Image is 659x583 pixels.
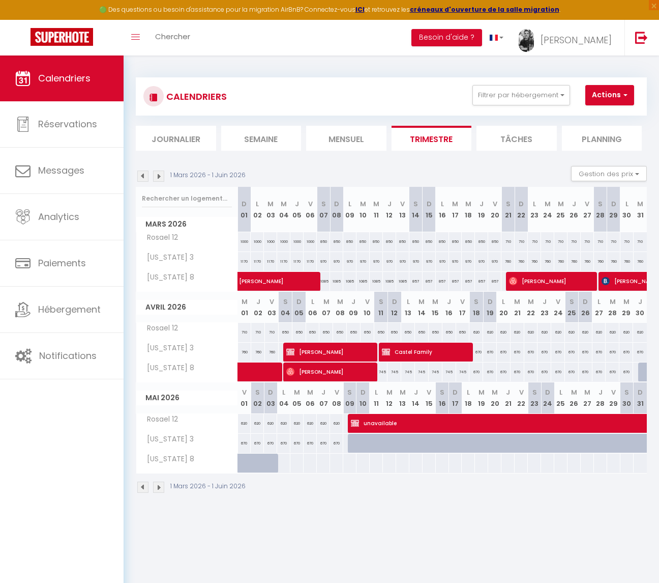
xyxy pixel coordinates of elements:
th: 20 [488,187,501,232]
abbr: J [638,297,642,307]
div: 850 [383,232,396,251]
div: 710 [501,232,515,251]
th: 13 [401,292,415,323]
th: 11 [374,292,388,323]
th: 16 [436,187,449,232]
th: 26 [579,292,592,323]
div: 620 [551,323,565,342]
th: 23 [528,187,541,232]
abbr: V [400,199,405,209]
abbr: V [269,297,274,307]
abbr: V [556,297,560,307]
abbr: D [427,199,432,209]
div: 857 [449,272,462,291]
div: 670 [579,343,592,362]
th: 24 [541,187,554,232]
div: 650 [347,323,361,342]
div: 850 [409,232,423,251]
div: 850 [436,232,449,251]
abbr: V [493,199,497,209]
th: 29 [607,187,620,232]
span: Notifications [39,349,97,362]
div: 857 [488,272,501,291]
th: 20 [497,292,511,323]
div: 650 [279,323,292,342]
th: 04 [279,292,292,323]
div: 670 [497,343,511,362]
div: 670 [537,363,551,381]
button: Filtrer par hébergement [472,85,570,105]
th: 12 [383,187,396,232]
div: 760 [567,252,581,271]
th: 30 [620,187,634,232]
div: 970 [462,252,475,271]
div: 1085 [383,272,396,291]
th: 11 [370,187,383,232]
th: 01 [238,292,252,323]
th: 25 [565,292,579,323]
span: [US_STATE] 3 [138,343,196,354]
th: 14 [415,292,429,323]
div: 1000 [304,232,317,251]
div: 760 [607,252,620,271]
div: 857 [423,272,436,291]
div: 670 [511,363,524,381]
span: [PERSON_NAME] [509,271,593,291]
a: [PERSON_NAME] [234,272,247,291]
div: 970 [475,252,488,271]
abbr: S [474,297,478,307]
abbr: J [543,297,547,307]
div: 670 [483,343,497,362]
div: 670 [565,363,579,381]
div: 745 [456,363,470,381]
div: 650 [387,323,401,342]
abbr: J [387,199,392,209]
abbr: D [242,199,247,209]
div: 850 [396,232,409,251]
th: 21 [501,187,515,232]
div: 710 [541,232,554,251]
div: 857 [436,272,449,291]
abbr: S [379,297,383,307]
div: 760 [594,252,607,271]
div: 745 [401,363,415,381]
abbr: M [323,297,329,307]
th: 25 [554,187,567,232]
abbr: V [460,297,465,307]
abbr: J [572,199,576,209]
div: 970 [396,252,409,271]
th: 06 [304,187,317,232]
abbr: L [348,199,351,209]
span: Messages [38,164,84,177]
abbr: L [502,297,505,307]
strong: créneaux d'ouverture de la salle migration [410,5,559,14]
span: Rosael 12 [138,323,181,334]
th: 27 [581,187,594,232]
th: 07 [319,292,333,323]
div: 620 [579,323,592,342]
abbr: M [514,297,520,307]
div: 620 [592,323,606,342]
th: 04 [277,187,290,232]
th: 03 [264,187,277,232]
div: 620 [606,323,619,342]
div: 670 [565,343,579,362]
div: 745 [415,363,429,381]
abbr: M [528,297,534,307]
abbr: M [623,297,630,307]
div: 850 [462,232,475,251]
li: Mensuel [306,126,386,151]
div: 670 [619,343,633,362]
abbr: M [452,199,458,209]
span: Hébergement [38,303,101,316]
abbr: L [256,199,259,209]
th: 02 [251,187,264,232]
div: 710 [620,232,634,251]
div: 970 [436,252,449,271]
abbr: J [480,199,484,209]
div: 970 [409,252,423,271]
abbr: D [583,297,588,307]
div: 650 [374,323,388,342]
abbr: M [267,199,274,209]
div: 710 [607,232,620,251]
